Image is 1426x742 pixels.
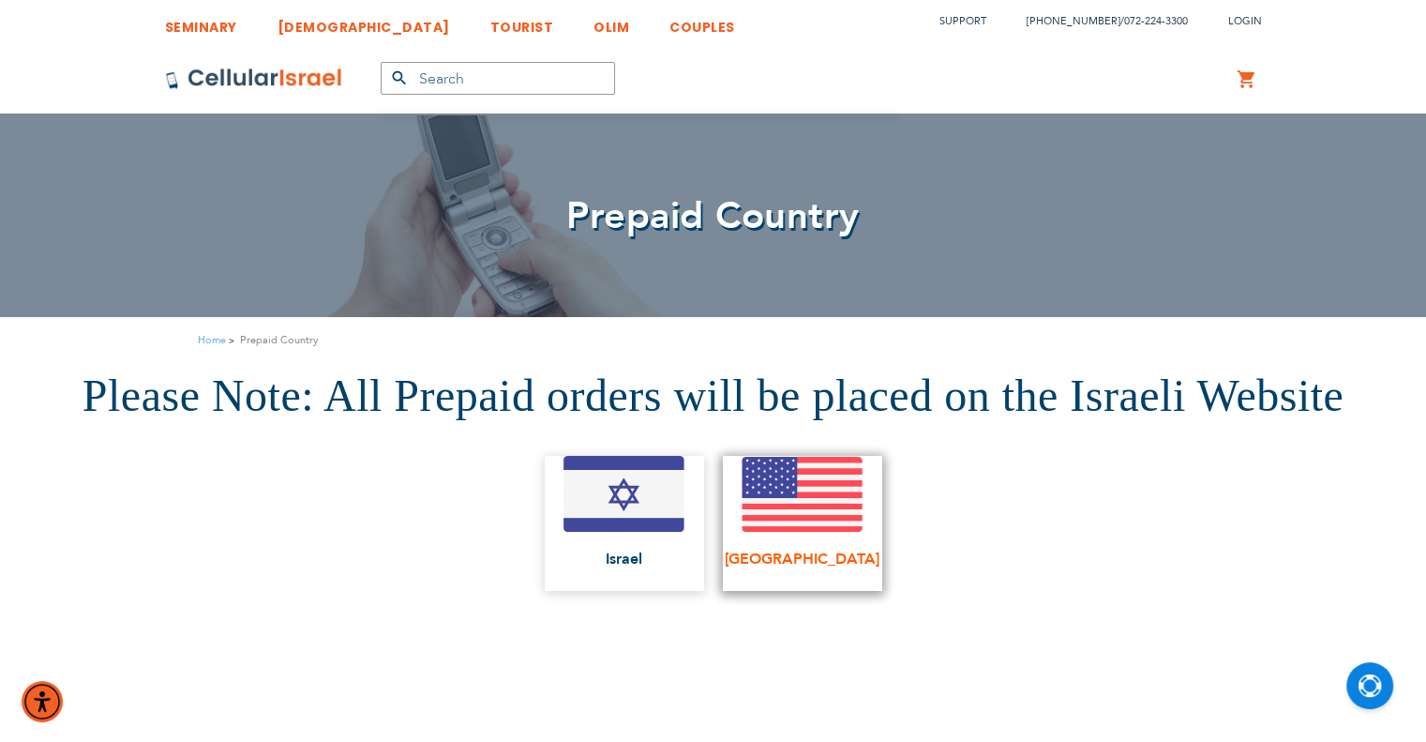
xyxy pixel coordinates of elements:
input: Search [381,62,615,95]
span: Login [1228,14,1262,28]
a: TOURIST [490,5,554,39]
span: [GEOGRAPHIC_DATA] [725,551,879,568]
span: Israel [606,551,642,568]
li: / [1008,8,1188,35]
a: [DEMOGRAPHIC_DATA] [278,5,450,39]
a: OLIM [593,5,629,39]
a: Home [198,333,226,347]
a: COUPLES [669,5,735,39]
a: SEMINARY [165,5,237,39]
img: Cellular Israel Logo [165,68,343,90]
a: [GEOGRAPHIC_DATA] [723,456,882,591]
span: Prepaid Country [566,190,860,242]
a: Support [939,14,986,28]
strong: Prepaid Country [240,331,318,349]
h1: Please Note: All Prepaid orders will be placed on the Israeli Website [14,364,1412,429]
a: 072-224-3300 [1124,14,1188,28]
div: Accessibility Menu [22,681,63,722]
a: [PHONE_NUMBER] [1027,14,1120,28]
a: Israel [545,456,704,591]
